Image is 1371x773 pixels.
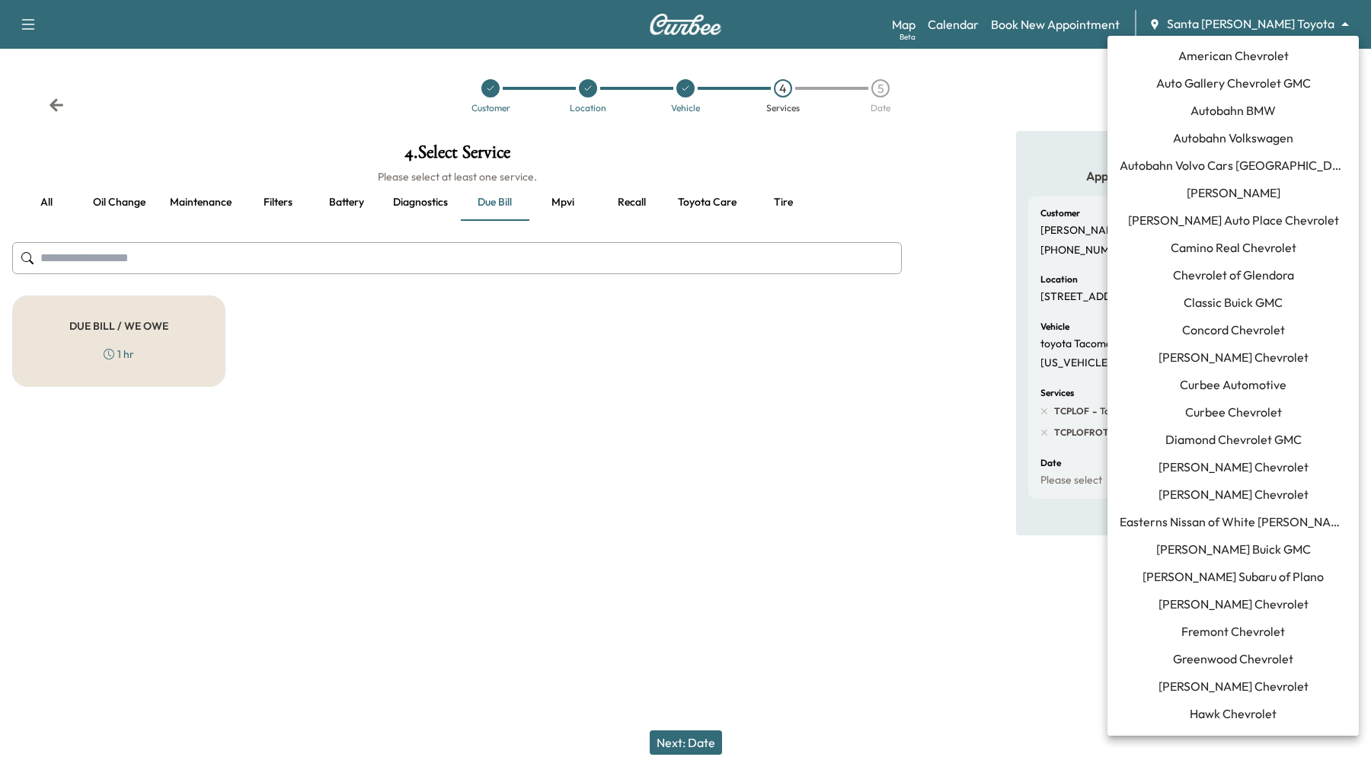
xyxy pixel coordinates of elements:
[1171,238,1296,257] span: Camino Real Chevrolet
[1184,293,1283,311] span: Classic Buick GMC
[1173,266,1294,284] span: Chevrolet of Glendora
[1156,540,1311,558] span: [PERSON_NAME] Buick GMC
[1173,650,1293,668] span: Greenwood Chevrolet
[1165,430,1302,449] span: Diamond Chevrolet GMC
[1190,101,1276,120] span: Autobahn BMW
[1178,46,1289,65] span: American Chevrolet
[1156,74,1311,92] span: Auto Gallery Chevrolet GMC
[1190,704,1277,723] span: Hawk Chevrolet
[1158,595,1309,613] span: [PERSON_NAME] Chevrolet
[1181,732,1286,750] span: Hyundai of Dundalk
[1173,129,1293,147] span: Autobahn Volkswagen
[1158,458,1309,476] span: [PERSON_NAME] Chevrolet
[1142,567,1324,586] span: [PERSON_NAME] Subaru of Plano
[1181,622,1285,640] span: Fremont Chevrolet
[1120,513,1347,531] span: Easterns Nissan of White [PERSON_NAME]
[1158,485,1309,503] span: [PERSON_NAME] Chevrolet
[1128,211,1339,229] span: [PERSON_NAME] Auto Place Chevrolet
[1120,156,1347,174] span: Autobahn Volvo Cars [GEOGRAPHIC_DATA]
[1158,677,1309,695] span: [PERSON_NAME] Chevrolet
[1182,321,1285,339] span: Concord Chevrolet
[1185,403,1282,421] span: Curbee Chevrolet
[1187,184,1280,202] span: [PERSON_NAME]
[1158,348,1309,366] span: [PERSON_NAME] Chevrolet
[1180,375,1286,394] span: Curbee Automotive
